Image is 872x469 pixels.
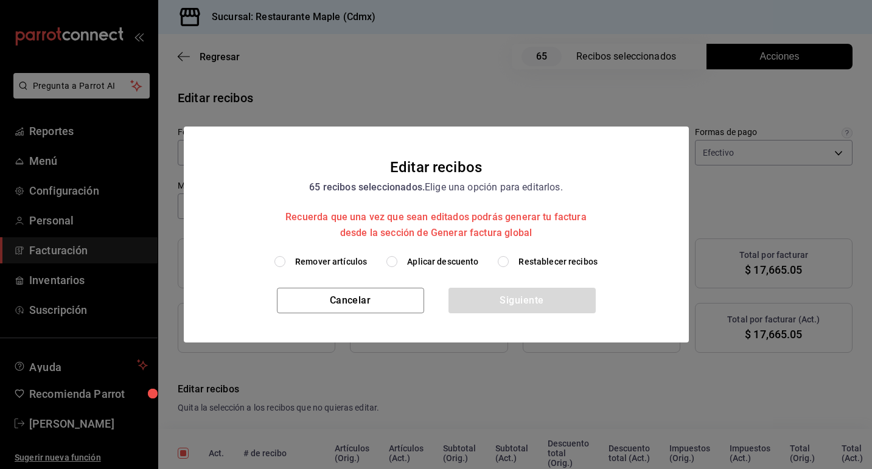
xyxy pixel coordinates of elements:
[275,179,598,241] div: Elige una opción para editarlos.
[275,209,598,240] div: Recuerda que una vez que sean editados podrás generar tu factura desde la sección de Generar fact...
[295,255,367,268] span: Remover artículos
[407,255,478,268] span: Aplicar descuento
[390,156,482,179] div: Editar recibos
[518,255,598,268] span: Restablecer recibos
[277,288,424,313] button: Cancelar
[309,181,425,193] strong: 65 recibos seleccionados.
[198,255,674,268] div: editionType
